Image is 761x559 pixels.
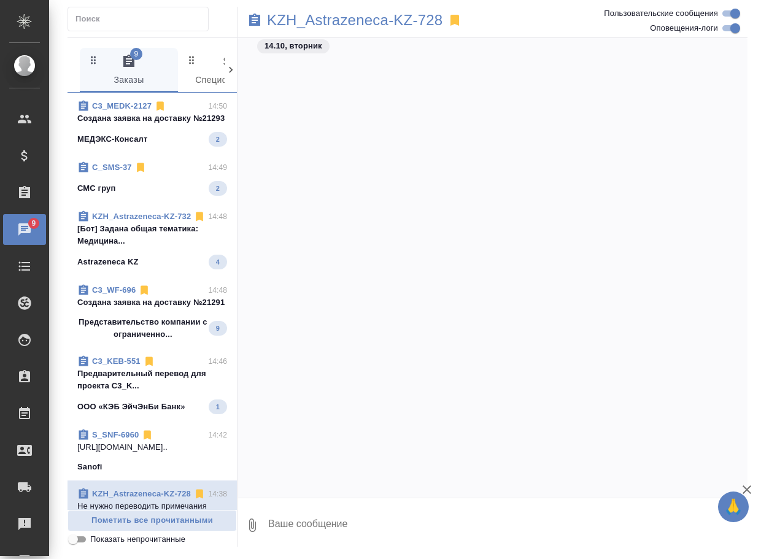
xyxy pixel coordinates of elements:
[193,210,206,223] svg: Отписаться
[154,100,166,112] svg: Отписаться
[77,133,147,145] p: МЕДЭКС-Консалт
[209,322,227,334] span: 9
[141,429,153,441] svg: Отписаться
[92,285,136,295] a: C3_WF-696
[77,112,227,125] p: Создана заявка на доставку №21293
[265,40,322,52] p: 14.10, вторник
[92,430,139,439] a: S_SNF-6960
[208,355,227,368] p: 14:46
[92,357,141,366] a: C3_KEB-551
[77,316,209,341] p: Представительство компании с ограниченно...
[68,154,237,203] div: C_SMS-3714:49СМС груп2
[208,284,227,296] p: 14:48
[77,461,102,473] p: Sanofi
[77,500,227,512] p: Не нужно переводить примечания
[208,161,227,174] p: 14:49
[208,100,227,112] p: 14:50
[209,182,227,195] span: 2
[77,182,115,195] p: СМС груп
[138,284,150,296] svg: Отписаться
[77,223,227,247] p: [Бот] Задана общая тематика: Медицина...
[75,10,208,28] input: Поиск
[208,210,227,223] p: 14:48
[24,217,43,229] span: 9
[604,7,718,20] span: Пользовательские сообщения
[90,533,185,546] span: Показать непрочитанные
[77,296,227,309] p: Создана заявка на доставку №21291
[87,54,171,88] span: Заказы
[209,256,227,268] span: 4
[92,101,152,110] a: C3_MEDK-2127
[267,14,442,26] a: KZH_Astrazeneca-KZ-728
[68,480,237,539] div: KZH_Astrazeneca-KZ-72814:38Не нужно переводить примечанияAstrazeneca KZ
[92,163,132,172] a: C_SMS-37
[208,429,227,441] p: 14:42
[92,489,191,498] a: KZH_Astrazeneca-KZ-728
[92,212,191,221] a: KZH_Astrazeneca-KZ-732
[68,510,237,531] button: Пометить все прочитанными
[208,488,227,500] p: 14:38
[130,48,142,60] span: 9
[68,203,237,277] div: KZH_Astrazeneca-KZ-73214:48[Бот] Задана общая тематика: Медицина...Astrazeneca KZ4
[68,277,237,348] div: C3_WF-69614:48Создана заявка на доставку №21291Представительство компании с ограниченно...9
[77,256,139,268] p: Astrazeneca KZ
[77,368,227,392] p: Предварительный перевод для проекта C3_K...
[77,441,227,453] p: [URL][DOMAIN_NAME]..
[209,133,227,145] span: 2
[185,54,269,88] span: Спецификации
[718,492,749,522] button: 🙏
[143,355,155,368] svg: Отписаться
[68,348,237,422] div: C3_KEB-55114:46Предварительный перевод для проекта C3_K...ООО «КЭБ ЭйчЭнБи Банк»1
[723,494,744,520] span: 🙏
[3,214,46,245] a: 9
[77,401,185,413] p: ООО «КЭБ ЭйчЭнБи Банк»
[209,401,227,413] span: 1
[650,22,718,34] span: Оповещения-логи
[68,422,237,480] div: S_SNF-696014:42[URL][DOMAIN_NAME]..Sanofi
[193,488,206,500] svg: Отписаться
[68,93,237,154] div: C3_MEDK-212714:50Создана заявка на доставку №21293МЕДЭКС-Консалт2
[74,514,230,528] span: Пометить все прочитанными
[134,161,147,174] svg: Отписаться
[88,54,99,66] svg: Зажми и перетащи, чтобы поменять порядок вкладок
